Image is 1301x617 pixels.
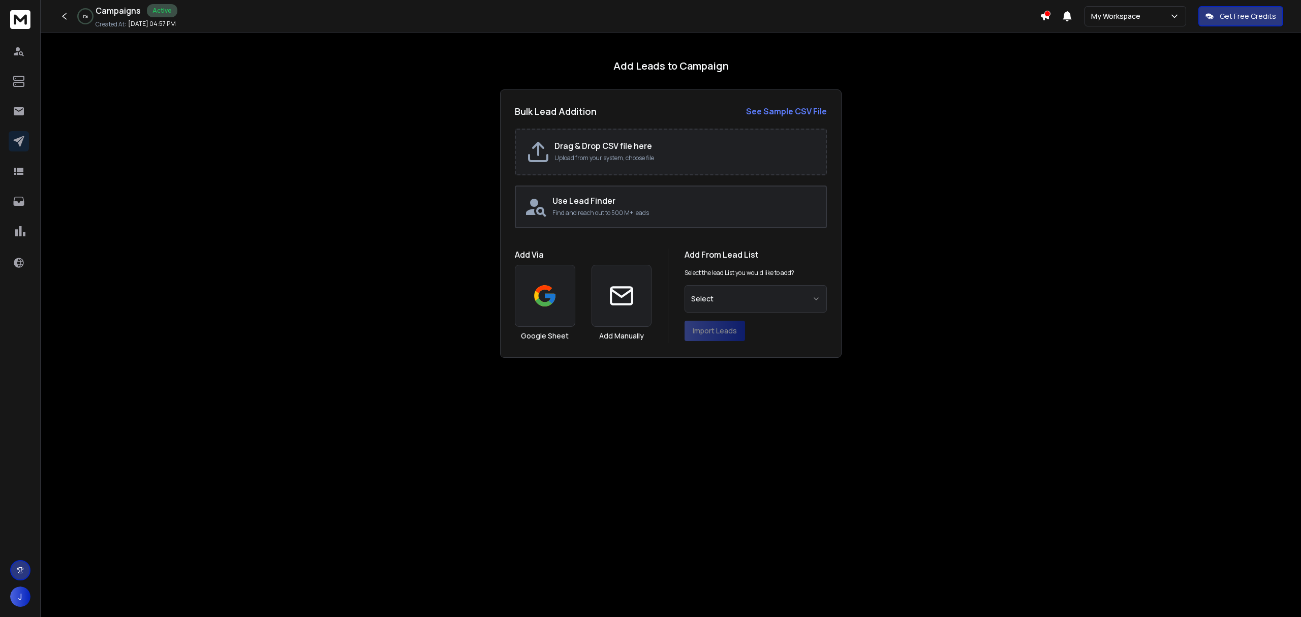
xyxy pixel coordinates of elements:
p: Find and reach out to 500 M+ leads [552,209,818,217]
h2: Drag & Drop CSV file here [554,140,816,152]
p: Upload from your system, choose file [554,154,816,162]
h3: Add Manually [599,331,644,341]
h1: Campaigns [96,5,141,17]
span: Select [691,294,714,304]
h3: Google Sheet [521,331,569,341]
h2: Use Lead Finder [552,195,818,207]
button: J [10,587,30,607]
p: 1 % [83,13,88,19]
h1: Add From Lead List [685,249,827,261]
a: See Sample CSV File [746,105,827,117]
p: [DATE] 04:57 PM [128,20,176,28]
p: My Workspace [1091,11,1144,21]
p: Select the lead List you would like to add? [685,269,794,277]
strong: See Sample CSV File [746,106,827,117]
h2: Bulk Lead Addition [515,104,597,118]
h1: Add Leads to Campaign [613,59,729,73]
div: Active [147,4,177,17]
p: Get Free Credits [1220,11,1276,21]
p: Created At: [96,20,126,28]
button: Get Free Credits [1198,6,1283,26]
h1: Add Via [515,249,652,261]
